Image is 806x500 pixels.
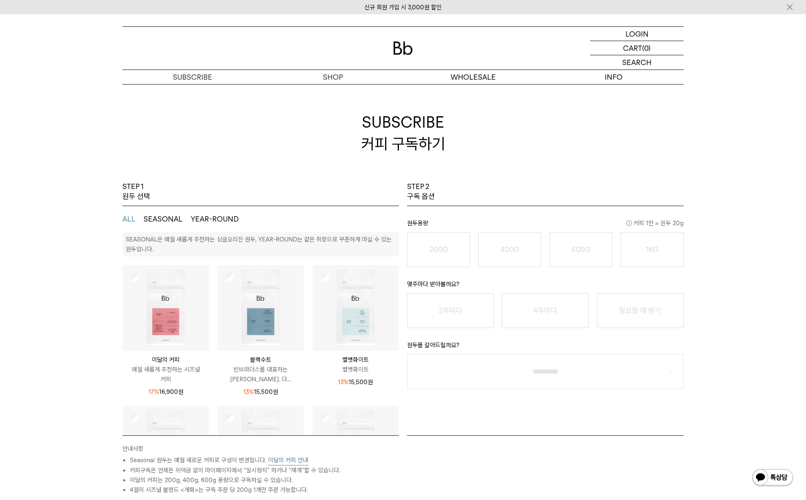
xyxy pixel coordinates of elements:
[130,465,399,475] li: 커피구독은 언제든 위약금 없이 마이페이지에서 “일시정지” 하거나 “재개”할 수 있습니다.
[478,232,541,267] button: 400G
[123,265,209,351] img: 상품이미지
[268,455,308,465] button: 이달의 커피 안내
[123,365,209,384] p: 매월 새롭게 추천하는 시즈널 커피
[123,406,209,491] img: 상품이미지
[646,245,658,254] o: 1KG
[313,406,399,491] img: 상품이미지
[407,279,684,293] p: 몇주마다 받아볼까요?
[571,245,590,254] o: 600G
[263,70,403,84] a: SHOP
[752,468,794,488] img: 카카오톡 채널 1:1 채팅 버튼
[313,265,399,351] img: 상품이미지
[122,70,263,84] a: SUBSCRIBE
[623,41,642,55] p: CART
[218,365,303,384] p: 빈브라더스를 대표하는 [PERSON_NAME]. 다...
[590,27,684,41] a: LOGIN
[625,27,649,41] p: LOGIN
[590,41,684,55] a: CART (0)
[218,265,303,351] img: 상품이미지
[218,355,303,365] p: 블랙수트
[218,406,303,491] img: 상품이미지
[626,218,684,228] span: 커피 1잔 = 윈두 20g
[407,293,494,328] button: 2주마다
[130,485,399,495] li: 4월의 시즈널 블렌드 <개화>는 구독 주문 당 200g 1개만 주문 가능합니다.
[642,41,651,55] p: (0)
[122,182,150,202] p: STEP 1 원두 선택
[243,387,278,397] p: 15,500
[403,70,543,84] p: WHOLESALE
[144,214,183,224] button: SEASONAL
[368,378,373,386] span: 원
[429,245,448,254] o: 200G
[122,214,135,224] button: ALL
[130,455,399,465] li: Seasonal 원두는 매월 새로운 커피로 구성이 변경됩니다.
[338,378,349,386] span: 13%
[122,84,684,182] h2: SUBSCRIBE 커피 구독하기
[123,355,209,365] p: 이달의 커피
[273,388,278,396] span: 원
[313,355,399,365] p: 벨벳화이트
[148,387,183,397] p: 16,900
[313,365,399,374] p: 벨벳화이트
[407,182,435,202] p: STEP 2 구독 옵션
[500,245,519,254] o: 400G
[178,388,183,396] span: 원
[597,293,684,328] button: 필요할 때 받기
[148,388,159,396] span: 17%
[191,214,239,224] button: YEAR-ROUND
[393,41,413,55] img: 로고
[621,232,684,267] button: 1KG
[622,55,651,70] p: SEARCH
[407,340,684,354] p: 원두를 갈아드릴까요?
[130,475,399,485] li: 이달의 커피는 200g, 400g, 600g 용량으로 구독하실 수 있습니다.
[502,293,588,328] button: 4주마다
[407,218,684,232] p: 원두용량
[338,377,373,387] p: 15,500
[543,70,684,84] p: INFO
[122,444,399,455] p: 안내사항
[549,232,612,267] button: 600G
[243,388,254,396] span: 13%
[126,236,392,253] p: SEASONAL은 매월 새롭게 추천하는 싱글오리진 원두, YEAR-ROUND는 같은 취향으로 꾸준하게 마실 수 있는 원두입니다.
[364,4,442,11] a: 신규 회원 가입 시 3,000원 할인
[407,232,470,267] button: 200G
